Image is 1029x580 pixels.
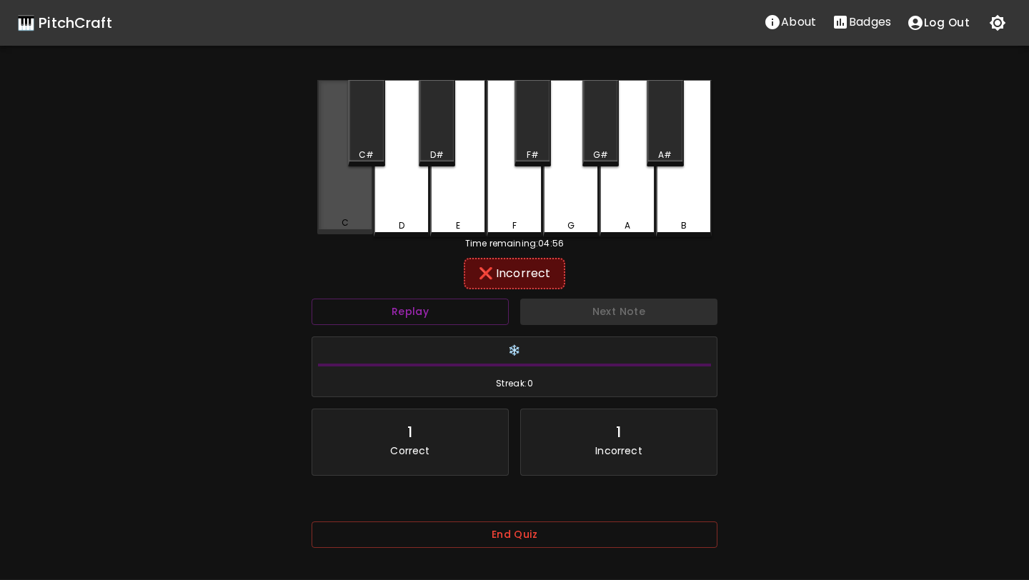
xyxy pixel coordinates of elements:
div: Time remaining: 04:56 [317,237,712,250]
a: Stats [824,8,899,38]
div: D# [430,149,444,161]
div: C [342,216,349,229]
div: F [512,219,517,232]
div: A [625,219,630,232]
a: 🎹 PitchCraft [17,11,112,34]
a: About [756,8,824,38]
button: Stats [824,8,899,36]
div: C# [359,149,374,161]
p: About [781,14,816,31]
div: E [456,219,460,232]
div: F# [527,149,539,161]
div: A# [658,149,672,161]
div: D [399,219,404,232]
p: Badges [849,14,891,31]
h6: ❄️ [318,343,711,359]
div: ❌ Incorrect [471,265,558,282]
div: G [567,219,575,232]
p: Incorrect [595,444,642,458]
button: End Quiz [312,521,717,548]
div: 1 [616,421,621,444]
button: account of current user [899,8,978,38]
div: B [681,219,687,232]
button: About [756,8,824,36]
p: Correct [390,444,429,458]
div: 1 [407,421,412,444]
div: G# [593,149,608,161]
span: Streak: 0 [318,376,711,391]
button: Replay [312,299,509,325]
